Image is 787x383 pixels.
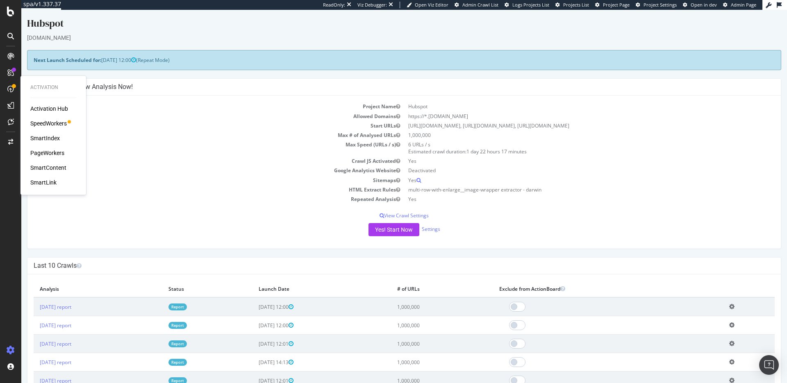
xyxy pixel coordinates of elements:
[30,84,76,91] div: Activation
[30,164,66,172] a: SmartContent
[237,294,272,301] span: [DATE] 12:00
[455,2,498,8] a: Admin Crawl List
[370,306,472,325] td: 1,000,000
[147,331,166,337] a: Report
[683,2,717,8] a: Open in dev
[12,130,383,146] td: Max Speed (URLs / s)
[12,146,383,156] td: Crawl JS Activated
[563,2,589,8] span: Projects List
[731,2,756,8] span: Admin Page
[12,111,383,121] td: Start URLs
[383,175,753,185] td: multi-row-with-enlarge__image-wrapper extractor - darwin
[400,216,419,223] a: Settings
[12,121,383,130] td: Max # of Analysed URLs
[383,146,753,156] td: Yes
[12,102,383,111] td: Allowed Domains
[12,202,753,209] p: View Crawl Settings
[723,2,756,8] a: Admin Page
[603,2,630,8] span: Project Page
[383,102,753,111] td: https://*.[DOMAIN_NAME]
[18,349,50,356] a: [DATE] report
[30,178,57,187] a: SmartLink
[383,130,753,146] td: 6 URLs / s Estimated crawl duration:
[18,331,50,337] a: [DATE] report
[147,294,166,301] a: Report
[237,349,272,356] span: [DATE] 14:13
[30,134,60,142] a: SmartIndex
[383,121,753,130] td: 1,000,000
[759,355,779,375] div: Open Intercom Messenger
[12,271,141,287] th: Analysis
[636,2,677,8] a: Project Settings
[462,2,498,8] span: Admin Crawl List
[12,92,383,101] td: Project Name
[237,367,272,374] span: [DATE] 12:01
[80,47,115,54] span: [DATE] 12:00
[12,156,383,165] td: Google Analytics Website
[644,2,677,8] span: Project Settings
[383,111,753,121] td: [URL][DOMAIN_NAME], [URL][DOMAIN_NAME], [URL][DOMAIN_NAME]
[370,325,472,343] td: 1,000,000
[383,185,753,194] td: Yes
[30,105,68,113] a: Activation Hub
[415,2,448,8] span: Open Viz Editor
[323,2,345,8] div: ReadOnly:
[370,287,472,306] td: 1,000,000
[237,331,272,337] span: [DATE] 12:01
[370,343,472,362] td: 1,000,000
[505,2,549,8] a: Logs Projects List
[472,271,702,287] th: Exclude from ActionBoard
[12,252,753,260] h4: Last 10 Crawls
[147,367,166,374] a: Report
[370,362,472,380] td: 1,000,000
[691,2,717,8] span: Open in dev
[370,271,472,287] th: # of URLs
[141,271,231,287] th: Status
[18,294,50,301] a: [DATE] report
[18,312,50,319] a: [DATE] report
[12,73,753,81] h4: Configure your New Analysis Now!
[6,24,760,32] div: [DOMAIN_NAME]
[231,271,370,287] th: Launch Date
[30,149,64,157] a: PageWorkers
[595,2,630,8] a: Project Page
[12,185,383,194] td: Repeated Analysis
[30,119,67,128] a: SpeedWorkers
[6,7,760,24] div: Hubspot
[147,312,166,319] a: Report
[383,166,753,175] td: Yes
[383,92,753,101] td: Hubspot
[237,312,272,319] span: [DATE] 12:00
[18,367,50,374] a: [DATE] report
[6,40,760,60] div: (Repeat Mode)
[445,138,505,145] span: 1 day 22 hours 17 minutes
[357,2,387,8] div: Viz Debugger:
[12,175,383,185] td: HTML Extract Rules
[347,213,398,226] button: Yes! Start Now
[383,156,753,165] td: Deactivated
[12,166,383,175] td: Sitemaps
[147,349,166,356] a: Report
[512,2,549,8] span: Logs Projects List
[407,2,448,8] a: Open Viz Editor
[555,2,589,8] a: Projects List
[12,47,80,54] strong: Next Launch Scheduled for:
